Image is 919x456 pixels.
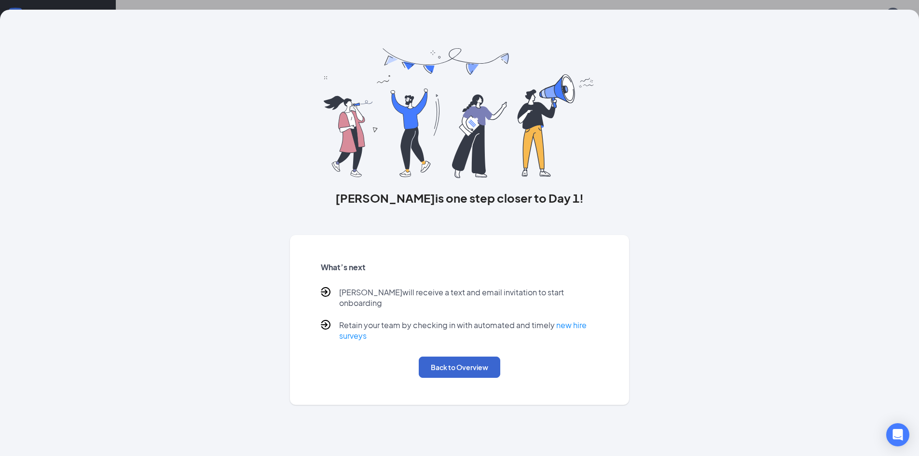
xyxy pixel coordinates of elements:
button: Back to Overview [419,357,500,378]
img: you are all set [324,48,595,178]
p: [PERSON_NAME] will receive a text and email invitation to start onboarding [339,287,599,308]
h5: What’s next [321,262,599,273]
p: Retain your team by checking in with automated and timely [339,320,599,341]
a: new hire surveys [339,320,587,341]
div: Open Intercom Messenger [886,423,909,446]
h3: [PERSON_NAME] is one step closer to Day 1! [290,190,630,206]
